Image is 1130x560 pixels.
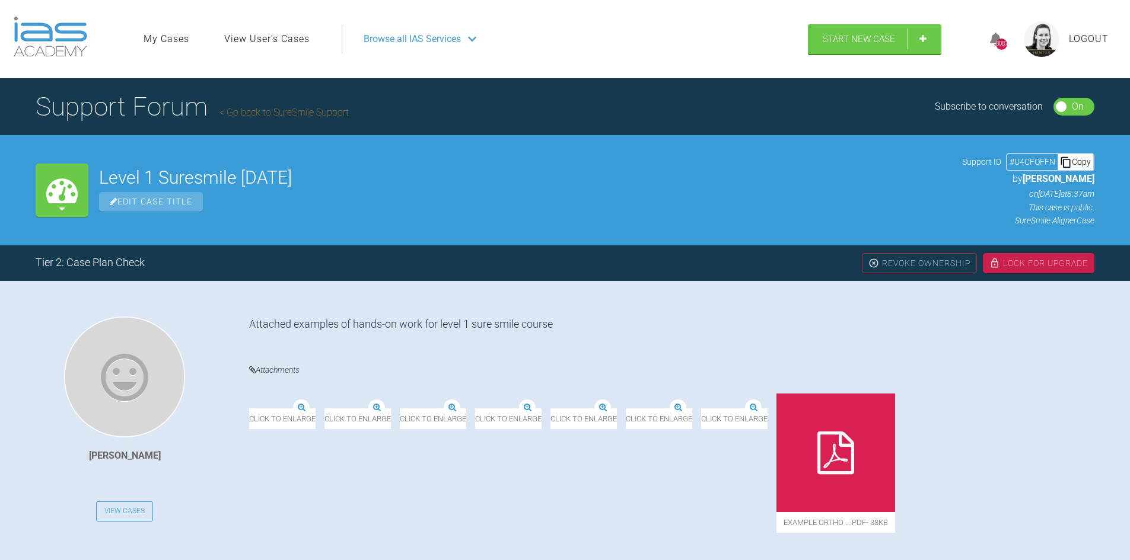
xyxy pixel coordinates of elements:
a: Start New Case [808,24,941,54]
span: Click to enlarge [400,408,466,429]
div: Revoke Ownership [862,253,977,273]
span: Click to enlarge [249,408,316,429]
span: Click to enlarge [324,408,391,429]
p: by [962,171,1094,187]
div: On [1072,99,1084,114]
img: Oliver Smith [64,316,185,437]
span: Click to enlarge [550,408,617,429]
img: close.456c75e0.svg [868,258,879,268]
p: on [DATE] at 8:37am [962,187,1094,200]
h2: Level 1 Suresmile [DATE] [99,169,951,187]
div: 8087 [996,39,1007,50]
a: Logout [1069,31,1109,47]
p: SureSmile Aligner Case [962,214,1094,227]
div: [PERSON_NAME] [89,448,161,463]
img: lock.6dc949b6.svg [989,258,1000,268]
p: This case is public. [962,201,1094,214]
span: Support ID [962,155,1001,168]
span: Click to enlarge [475,408,542,429]
div: Tier 2: Case Plan Check [36,254,145,271]
div: Lock For Upgrade [983,253,1094,273]
a: My Cases [144,31,189,47]
span: Start New Case [823,34,895,44]
div: Subscribe to conversation [935,99,1043,114]
a: Go back to SureSmile Support [219,107,349,118]
h4: Attachments [249,363,1094,377]
span: Click to enlarge [701,408,768,429]
img: profile.png [1024,21,1059,57]
img: logo-light.3e3ef733.png [14,17,87,57]
span: [PERSON_NAME] [1023,173,1094,184]
div: Attached examples of hands-on work for level 1 sure smile course [249,316,1094,345]
a: View User's Cases [224,31,310,47]
span: Example ortho ….pdf - 38KB [776,512,895,533]
a: View Cases [96,501,153,521]
div: Copy [1058,154,1093,169]
span: Edit Case Title [99,192,203,212]
h1: Support Forum [36,86,349,127]
span: Browse all IAS Services [364,31,461,47]
span: Click to enlarge [626,408,692,429]
div: # U4CFQFFN [1007,155,1058,168]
